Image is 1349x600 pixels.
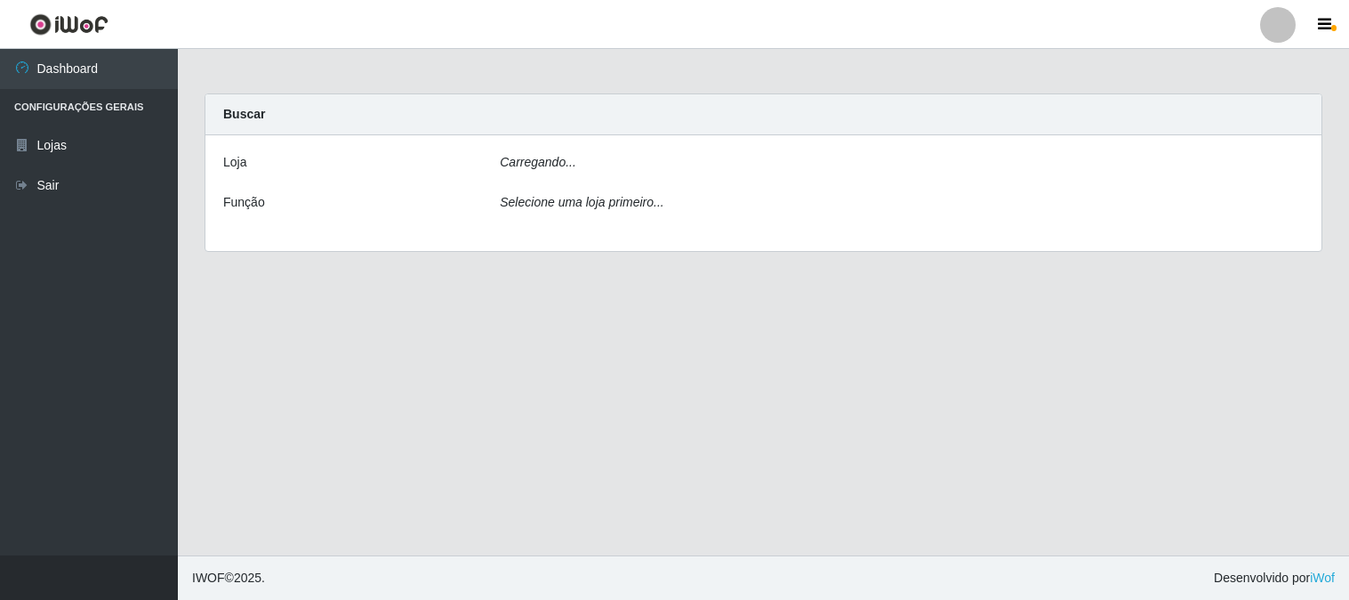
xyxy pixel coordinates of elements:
[1214,569,1335,588] span: Desenvolvido por
[192,571,225,585] span: IWOF
[500,195,663,209] i: Selecione uma loja primeiro...
[192,569,265,588] span: © 2025 .
[500,155,576,169] i: Carregando...
[223,107,265,121] strong: Buscar
[223,153,246,172] label: Loja
[1310,571,1335,585] a: iWof
[223,193,265,212] label: Função
[29,13,108,36] img: CoreUI Logo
